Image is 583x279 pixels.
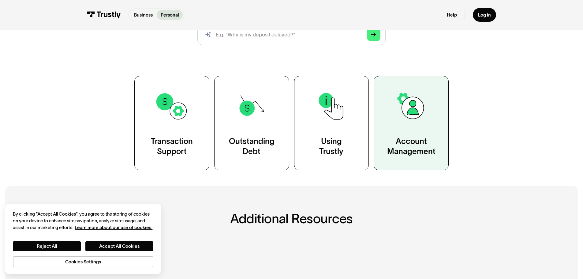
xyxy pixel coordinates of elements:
[13,211,153,231] div: By clicking “Accept All Cookies”, you agree to the storing of cookies on your device to enhance s...
[447,12,457,18] a: Help
[13,256,153,267] button: Cookies Settings
[75,225,152,230] a: More information about your privacy, opens in a new tab
[5,204,161,274] div: Cookie banner
[134,76,209,170] a: TransactionSupport
[473,8,496,22] a: Log in
[294,76,369,170] a: UsingTrustly
[374,76,449,170] a: AccountManagement
[130,10,156,20] a: Business
[85,241,153,251] button: Accept All Cookies
[13,211,153,267] div: Privacy
[13,241,81,251] button: Reject All
[229,136,275,157] div: Outstanding Debt
[103,212,480,226] h2: Additional Resources
[214,76,289,170] a: OutstandingDebt
[319,136,343,157] div: Using Trustly
[134,12,153,18] p: Business
[157,10,183,20] a: Personal
[197,24,386,45] input: search
[151,136,193,157] div: Transaction Support
[387,136,435,157] div: Account Management
[87,11,121,18] img: Trustly Logo
[478,12,491,18] div: Log in
[197,24,386,45] form: Search
[161,12,179,18] p: Personal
